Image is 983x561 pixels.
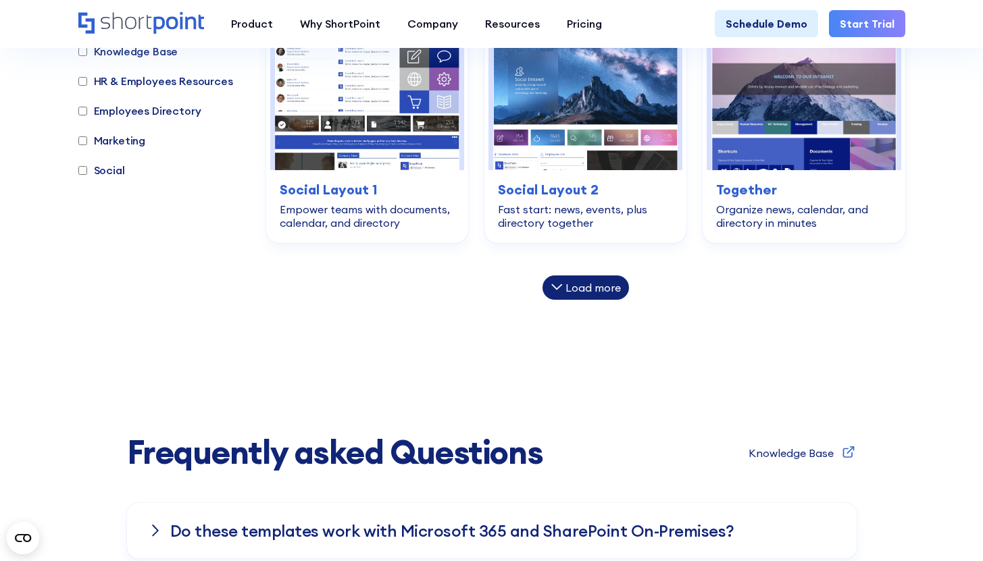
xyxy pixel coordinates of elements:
a: Intranet homepage template: Organize news, calendar, and directory in minutes | ShortPoint Templa... [703,23,905,243]
a: SharePoint social intranet template: Empower teams with documents, calendar, and directory | Shor... [266,23,468,243]
a: Start Trial [829,10,905,37]
div: Fast start: news, events, plus directory together [498,203,673,230]
div: Load more [565,282,621,293]
div: Knowledge Base [749,448,834,458]
a: Pricing [553,10,615,37]
div: Company [407,16,458,32]
label: Marketing [78,132,146,149]
h3: Social Layout 2 [498,180,673,200]
img: Intranet homepage template: Organize news, calendar, and directory in minutes | ShortPoint Templates [711,32,896,170]
label: Knowledge Base [78,43,178,59]
span: Frequently asked Questions [127,435,543,471]
input: Marketing [78,136,87,145]
div: Pricing [567,16,602,32]
h3: Do these templates work with Microsoft 365 and SharePoint On-Premises? [170,522,734,539]
label: HR & Employees Resources [78,73,233,89]
div: Product [231,16,273,32]
label: Social [78,162,125,178]
img: SharePoint community site: Fast start: news, events, plus directory together | ShortPoint Templates [493,32,678,170]
a: Home [78,12,204,35]
h3: Together [716,180,891,200]
div: Load more [543,275,629,300]
div: Why ShortPoint [300,16,380,32]
a: SharePoint community site: Fast start: news, events, plus directory together | ShortPoint Templat... [484,23,686,243]
div: Organize news, calendar, and directory in minutes [716,203,891,230]
input: HR & Employees Resources [78,77,87,86]
div: Resources [485,16,540,32]
a: Schedule Demo [715,10,818,37]
a: Why ShortPoint [286,10,394,37]
label: Employees Directory [78,103,201,119]
a: Company [394,10,472,37]
input: Employees Directory [78,107,87,115]
button: Open CMP widget [7,522,39,554]
h3: Social Layout 1 [280,180,455,200]
input: Knowledge Base [78,47,87,56]
a: Resources [472,10,553,37]
iframe: Chat Widget [915,496,983,561]
img: SharePoint social intranet template: Empower teams with documents, calendar, and directory | Shor... [275,32,459,170]
a: Knowledge Base [749,444,857,462]
a: Product [218,10,286,37]
div: Empower teams with documents, calendar, and directory [280,203,455,230]
input: Social [78,166,87,175]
